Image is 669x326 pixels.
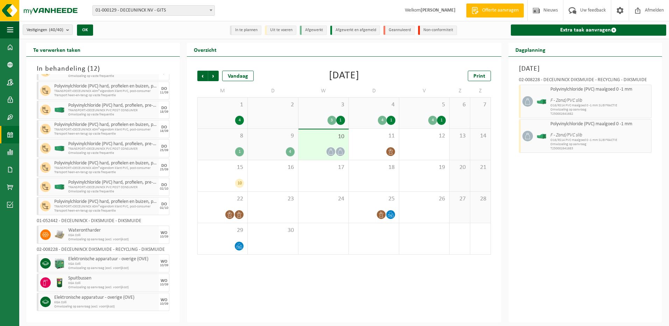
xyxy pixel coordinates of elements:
[160,264,168,267] div: 10/09
[230,26,261,35] li: In te plannen
[352,195,395,203] span: 25
[519,78,652,85] div: 02-008228 - DECEUNINCK DIKSMUIDE - RECYCLING - DIKSMUIDE
[161,144,167,149] div: DO
[265,26,296,35] li: Uit te voeren
[550,147,649,151] span: T250002641683
[54,209,157,213] span: Transport heen-en-terug op vaste frequentie
[453,101,466,109] span: 6
[160,206,168,210] div: 02/10
[550,121,649,127] span: Polyvinylchloride (PVC) maalgoed 0 -1 mm
[251,195,294,203] span: 23
[161,164,167,168] div: DO
[470,85,491,97] td: Z
[550,138,649,142] span: O16/RS14 PVC maalgoed 0 -1 mm SLIB FRACTIE
[201,227,244,234] span: 29
[201,195,244,203] span: 22
[201,132,244,140] span: 8
[160,110,168,114] div: 18/09
[68,262,157,266] span: KGA Colli
[387,116,395,125] div: 1
[536,134,547,139] img: HK-XO-16-GN-00
[302,195,345,203] span: 24
[54,93,157,98] span: Transport heen-en-terug op vaste frequentie
[508,43,552,56] h2: Dagplanning
[197,85,248,97] td: M
[235,116,244,125] div: 4
[160,187,168,191] div: 02/10
[550,98,582,103] i: F - Zand/PVC slib
[68,228,157,233] span: Waterontharder
[480,7,520,14] span: Offerte aanvragen
[474,164,487,171] span: 21
[550,112,649,116] span: T250002641682
[201,164,244,171] span: 15
[161,183,167,187] div: DO
[68,113,157,117] span: Omwisseling op vaste frequentie
[474,195,487,203] span: 28
[418,26,457,35] li: Non-conformiteit
[54,205,157,209] span: TRANSPORT>DECEUNINCK 40m³ eigendom klant PVC, post-consumer
[93,6,214,15] span: 01-000129 - DECEUNINCK NV - GITS
[23,24,73,35] button: Vestigingen(40/40)
[68,147,157,151] span: TRANSPORT>DECEUNINCK PVC POST CONSUMER
[68,74,157,78] span: Omwisseling op vaste frequentie
[450,85,470,97] td: Z
[352,101,395,109] span: 4
[68,185,157,190] span: TRANSPORT>DECEUNINCK PVC POST CONSUMER
[161,231,167,235] div: WO
[399,85,450,97] td: V
[453,164,466,171] span: 20
[160,235,168,239] div: 10/09
[160,149,168,152] div: 25/09
[160,91,168,94] div: 11/09
[68,108,157,113] span: TRANSPORT>DECEUNINCK PVC POST CONSUMER
[68,266,157,270] span: Omwisseling op aanvraag (excl. voorrijkost)
[54,300,157,305] span: KGA Colli
[286,147,295,156] div: 4
[378,116,387,125] div: 4
[328,116,336,125] div: 3
[468,71,491,81] a: Print
[160,283,168,286] div: 10/09
[68,141,157,147] span: Polyvinylchloride (PVC) hard, profielen, pre-consumer
[160,302,168,306] div: 10/09
[550,87,649,92] span: Polyvinylchloride (PVC) maalgoed 0 -1 mm
[474,132,487,140] span: 14
[54,128,157,132] span: TRANSPORT>DECEUNINCK 40m³ eigendom klant PVC, post-consumer
[466,3,524,17] a: Offerte aanvragen
[37,219,169,226] div: 01-052442 - DECEUNINCK - DIKSMUIDE - DIKSMUIDE
[54,295,157,300] span: Elektronische apparatuur - overige (OVE)
[161,260,167,264] div: WO
[251,164,294,171] span: 16
[437,116,446,125] div: 1
[248,85,298,97] td: D
[403,195,446,203] span: 26
[160,168,168,171] div: 25/09
[161,125,167,129] div: DO
[54,146,65,151] img: HK-XC-40-GN-00
[421,8,456,13] strong: [PERSON_NAME]
[54,229,65,240] img: LP-PA-00000-WDN-11
[37,247,169,254] div: 02-008228 - DECEUNINCK DIKSMUIDE - RECYCLING - DIKSMUIDE
[300,26,327,35] li: Afgewerkt
[54,132,157,136] span: Transport heen-en-terug op vaste frequentie
[187,43,224,56] h2: Overzicht
[26,43,87,56] h2: Te verwerken taken
[352,132,395,140] span: 11
[201,101,244,109] span: 1
[54,277,65,288] img: PB-OT-0200-MET-00-03
[330,26,380,35] li: Afgewerkt en afgemeld
[536,99,547,104] img: HK-XO-16-GN-00
[49,28,63,32] count: (40/40)
[235,147,244,156] div: 1
[161,202,167,206] div: DO
[336,116,345,125] div: 1
[329,71,359,81] div: [DATE]
[403,101,446,109] span: 5
[403,164,446,171] span: 19
[161,279,167,283] div: WO
[349,85,399,97] td: D
[68,276,157,281] span: Spuitbussen
[54,170,157,175] span: Transport heen-en-terug op vaste frequentie
[54,107,65,113] img: HK-XC-40-GN-00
